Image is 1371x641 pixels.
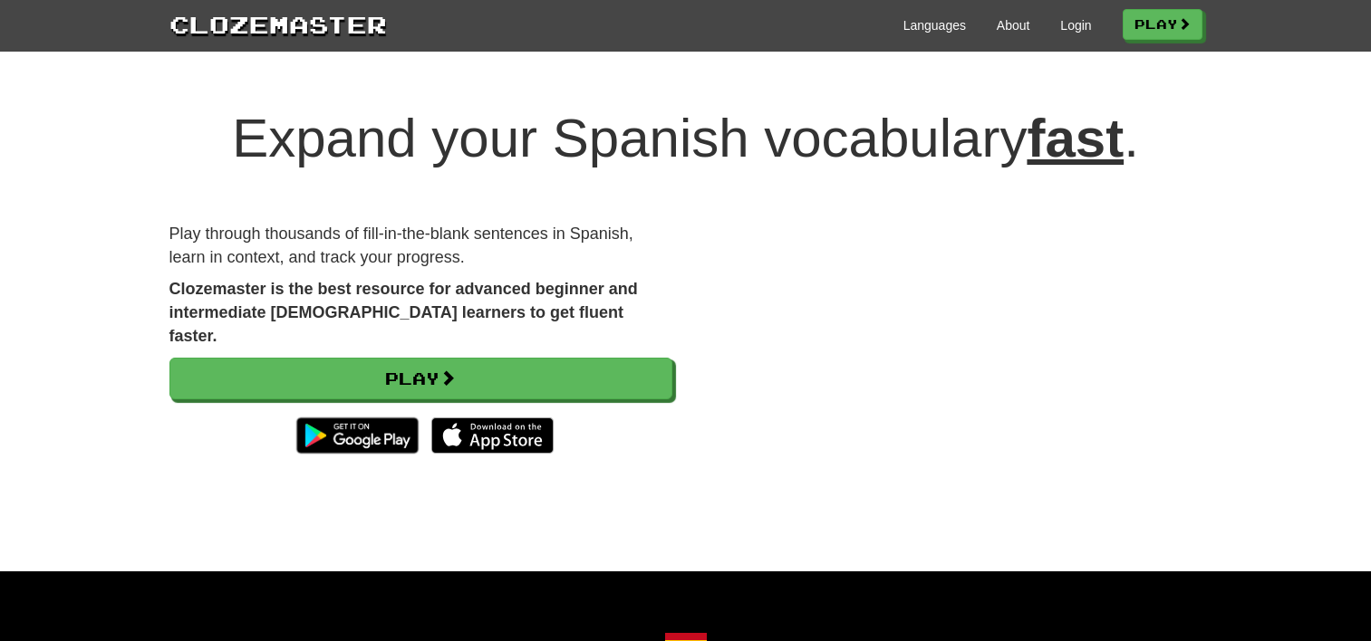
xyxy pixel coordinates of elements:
img: Get it on Google Play [287,408,428,463]
a: About [997,16,1030,34]
a: Play [1123,9,1202,40]
p: Play through thousands of fill-in-the-blank sentences in Spanish, learn in context, and track you... [169,223,672,269]
a: Languages [903,16,966,34]
a: Play [169,358,672,399]
a: Login [1060,16,1091,34]
img: Download_on_the_App_Store_Badge_US-UK_135x40-25178aeef6eb6b83b96f5f2d004eda3bffbb37122de64afbaef7... [431,417,554,454]
strong: Clozemaster is the best resource for advanced beginner and intermediate [DEMOGRAPHIC_DATA] learne... [169,280,638,344]
u: fast [1027,108,1124,168]
a: Clozemaster [169,7,387,41]
h1: Expand your Spanish vocabulary . [169,109,1202,168]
